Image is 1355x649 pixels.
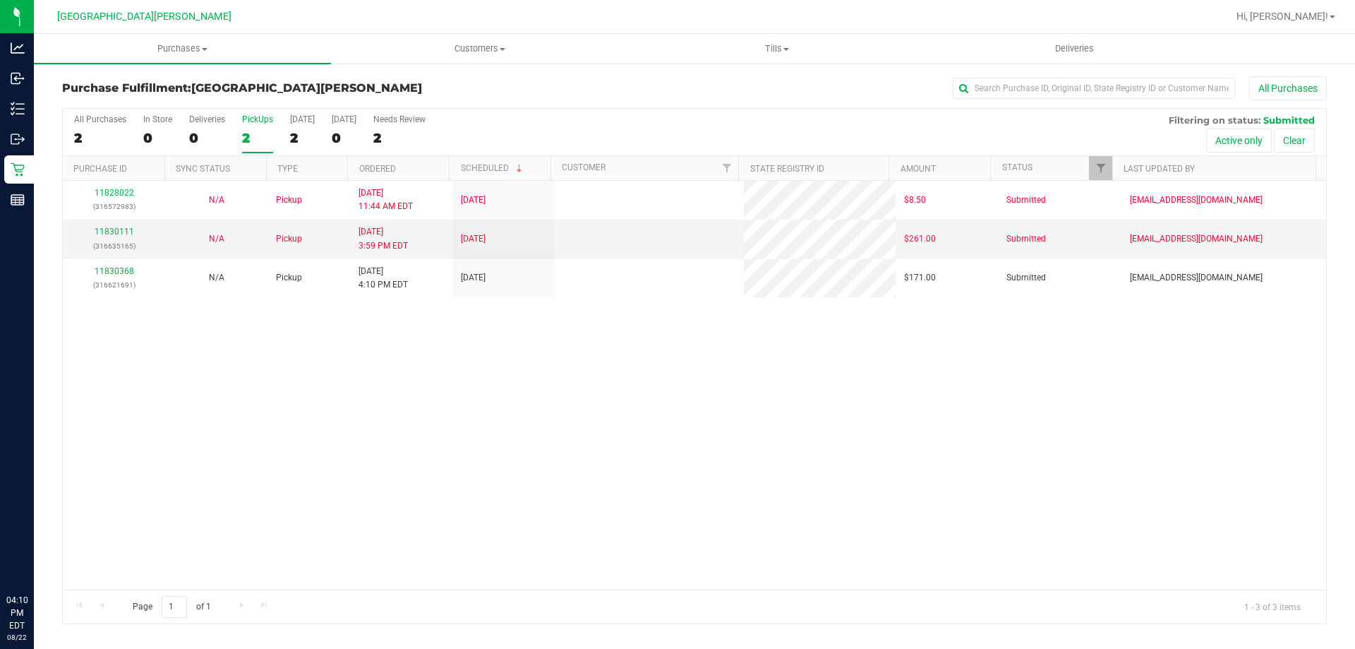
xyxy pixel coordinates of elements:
input: Search Purchase ID, Original ID, State Registry ID or Customer Name... [953,78,1235,99]
inline-svg: Inbound [11,71,25,85]
div: 2 [74,130,126,146]
a: State Registry ID [750,164,824,174]
inline-svg: Outbound [11,132,25,146]
div: [DATE] [290,114,315,124]
span: Submitted [1263,114,1315,126]
inline-svg: Reports [11,193,25,207]
div: 0 [332,130,356,146]
span: [DATE] [461,271,486,285]
button: N/A [209,271,224,285]
span: Filtering on status: [1169,114,1260,126]
span: Hi, [PERSON_NAME]! [1236,11,1328,22]
a: Last Updated By [1124,164,1195,174]
span: Not Applicable [209,195,224,205]
div: [DATE] [332,114,356,124]
span: $8.50 [904,193,926,207]
button: N/A [209,193,224,207]
div: 2 [373,130,426,146]
span: Customers [332,42,627,55]
div: In Store [143,114,172,124]
p: (316572983) [71,200,157,213]
p: 04:10 PM EDT [6,594,28,632]
inline-svg: Retail [11,162,25,177]
div: All Purchases [74,114,126,124]
iframe: Resource center [14,536,56,578]
a: 11828022 [95,188,134,198]
p: 08/22 [6,632,28,643]
a: Filter [715,156,738,180]
span: Tills [629,42,925,55]
span: Submitted [1006,271,1046,285]
button: N/A [209,232,224,246]
div: 2 [290,130,315,146]
span: Pickup [276,193,302,207]
span: Page of 1 [121,596,222,618]
a: Type [277,164,298,174]
span: Pickup [276,271,302,285]
span: [EMAIL_ADDRESS][DOMAIN_NAME] [1130,232,1263,246]
span: $261.00 [904,232,936,246]
span: [DATE] 11:44 AM EDT [359,186,413,213]
span: Not Applicable [209,234,224,244]
span: Submitted [1006,193,1046,207]
a: Ordered [359,164,396,174]
button: Clear [1274,129,1315,153]
a: 11830368 [95,266,134,276]
a: Tills [628,34,925,64]
span: [DATE] [461,232,486,246]
span: Not Applicable [209,273,224,282]
a: Status [1002,162,1032,172]
a: 11830111 [95,227,134,237]
button: Active only [1206,129,1272,153]
p: (316635165) [71,239,157,253]
p: (316621691) [71,278,157,292]
a: Scheduled [461,163,525,173]
button: All Purchases [1249,76,1327,100]
span: $171.00 [904,271,936,285]
a: Sync Status [176,164,230,174]
span: Pickup [276,232,302,246]
a: Purchase ID [73,164,127,174]
a: Purchases [34,34,331,64]
div: Needs Review [373,114,426,124]
a: Filter [1089,156,1112,180]
span: [DATE] 4:10 PM EDT [359,265,408,292]
span: [EMAIL_ADDRESS][DOMAIN_NAME] [1130,271,1263,285]
span: 1 - 3 of 3 items [1233,596,1312,617]
input: 1 [162,596,187,618]
h3: Purchase Fulfillment: [62,82,483,95]
div: 0 [189,130,225,146]
span: [EMAIL_ADDRESS][DOMAIN_NAME] [1130,193,1263,207]
div: 0 [143,130,172,146]
a: Amount [901,164,936,174]
inline-svg: Inventory [11,102,25,116]
span: Purchases [34,42,331,55]
a: Customer [562,162,606,172]
a: Customers [331,34,628,64]
a: Deliveries [926,34,1223,64]
div: PickUps [242,114,273,124]
div: 2 [242,130,273,146]
span: Deliveries [1036,42,1113,55]
span: Submitted [1006,232,1046,246]
span: [DATE] 3:59 PM EDT [359,225,408,252]
span: [GEOGRAPHIC_DATA][PERSON_NAME] [57,11,231,23]
span: [GEOGRAPHIC_DATA][PERSON_NAME] [191,81,422,95]
span: [DATE] [461,193,486,207]
div: Deliveries [189,114,225,124]
inline-svg: Analytics [11,41,25,55]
